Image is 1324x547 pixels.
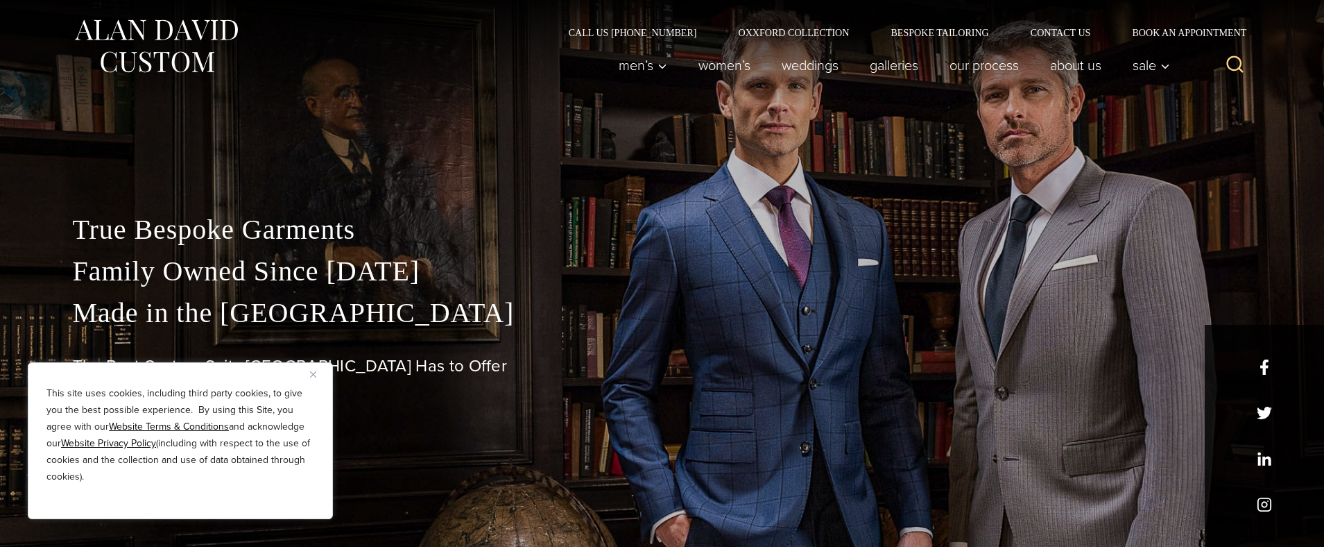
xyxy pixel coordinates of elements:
a: About Us [1034,51,1117,79]
a: Contact Us [1010,28,1112,37]
p: True Bespoke Garments Family Owned Since [DATE] Made in the [GEOGRAPHIC_DATA] [73,209,1252,334]
a: Call Us [PHONE_NUMBER] [548,28,718,37]
nav: Primary Navigation [603,51,1177,79]
button: Close [310,366,327,382]
button: View Search Form [1219,49,1252,82]
a: Website Privacy Policy [61,436,156,451]
a: Galleries [854,51,934,79]
a: Our Process [934,51,1034,79]
a: Website Terms & Conditions [109,419,229,434]
a: Book an Appointment [1111,28,1251,37]
img: Close [310,371,316,378]
p: This site uses cookies, including third party cookies, to give you the best possible experience. ... [46,385,314,485]
h1: The Best Custom Suits [GEOGRAPHIC_DATA] Has to Offer [73,356,1252,376]
a: weddings [766,51,854,79]
a: Bespoke Tailoring [870,28,1009,37]
span: Sale [1133,58,1170,72]
nav: Secondary Navigation [548,28,1252,37]
span: Men’s [619,58,667,72]
a: Women’s [682,51,766,79]
a: Oxxford Collection [717,28,870,37]
img: Alan David Custom [73,15,239,77]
